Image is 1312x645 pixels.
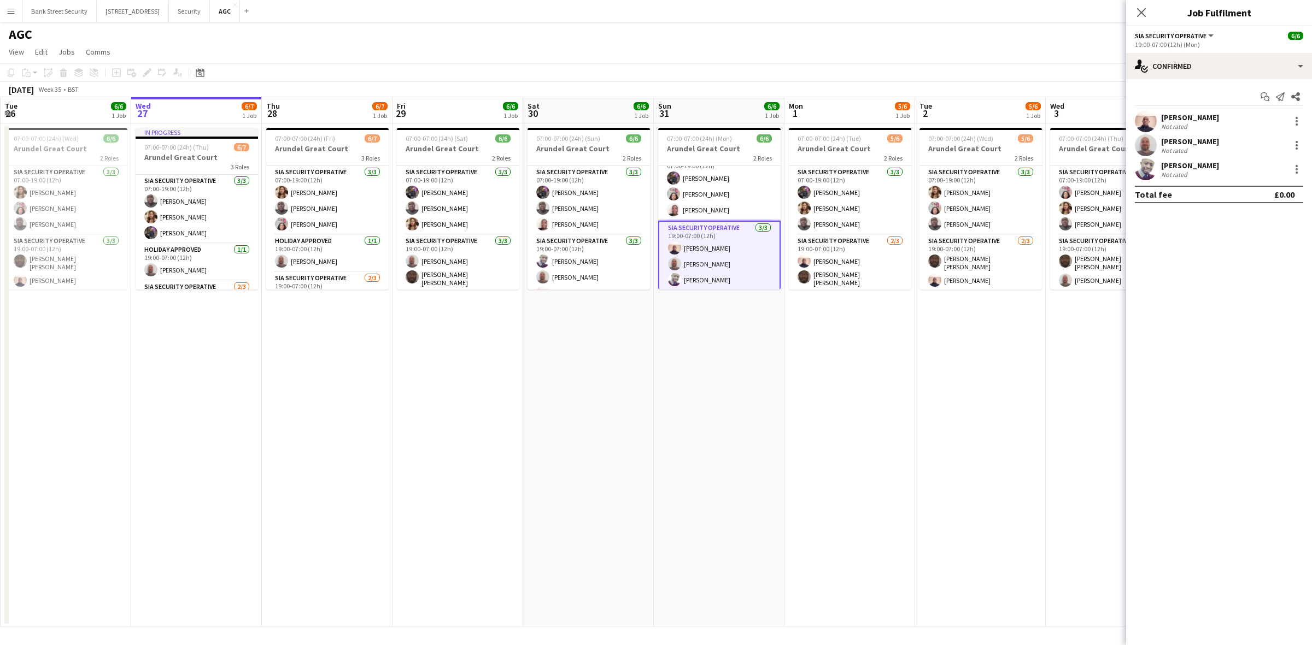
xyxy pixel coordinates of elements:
app-job-card: 07:00-07:00 (24h) (Thu)5/6Arundel Great Court2 RolesSIA Security Operative3/307:00-19:00 (12h)[PE... [1050,128,1173,289]
div: 1 Job [634,111,648,120]
div: 1 Job [373,111,387,120]
span: 6/6 [503,102,518,110]
a: Edit [31,45,52,59]
span: 26 [3,107,17,120]
app-card-role: SIA Security Operative3/307:00-19:00 (12h)[PERSON_NAME][PERSON_NAME][PERSON_NAME] [919,166,1042,235]
div: £0.00 [1274,189,1295,200]
span: 07:00-07:00 (24h) (Wed) [14,134,79,143]
span: 2 Roles [492,154,511,162]
h3: Arundel Great Court [266,144,389,153]
span: 30 [526,107,540,120]
div: Not rated [1161,146,1190,155]
span: 2 Roles [753,154,772,162]
app-card-role: SIA Security Operative3/307:00-19:00 (12h)[PERSON_NAME][PERSON_NAME][PERSON_NAME] [397,166,519,235]
span: 29 [395,107,406,120]
app-job-card: 07:00-07:00 (24h) (Tue)5/6Arundel Great Court2 RolesSIA Security Operative3/307:00-19:00 (12h)[PE... [789,128,911,289]
app-card-role: SIA Security Operative2/319:00-07:00 (12h)[PERSON_NAME] [PERSON_NAME][PERSON_NAME] [919,235,1042,307]
span: 5/6 [887,134,903,143]
app-card-role: Holiday Approved1/119:00-07:00 (12h)[PERSON_NAME] [136,244,258,281]
span: 07:00-07:00 (24h) (Tue) [798,134,861,143]
div: 19:00-07:00 (12h) (Mon) [1135,40,1303,49]
app-card-role: SIA Security Operative2/319:00-07:00 (12h)[PERSON_NAME] [PERSON_NAME][PERSON_NAME] [1050,235,1173,307]
app-card-role: SIA Security Operative2/3 [136,281,258,353]
h3: Arundel Great Court [5,144,127,153]
span: Week 35 [36,85,63,93]
span: 07:00-07:00 (24h) (Wed) [928,134,993,143]
h3: Arundel Great Court [136,152,258,162]
span: 3 Roles [231,163,249,171]
div: Not rated [1161,170,1190,179]
span: 07:00-07:00 (24h) (Sun) [536,134,600,143]
span: 2 Roles [100,154,119,162]
span: 6/6 [626,134,641,143]
span: 07:00-07:00 (24h) (Fri) [275,134,335,143]
span: 2 [918,107,932,120]
div: 1 Job [1026,111,1040,120]
div: Not rated [1161,122,1190,131]
span: Sat [528,101,540,111]
span: 3 Roles [361,154,380,162]
span: 1 [787,107,803,120]
div: 07:00-07:00 (24h) (Wed)5/6Arundel Great Court2 RolesSIA Security Operative3/307:00-19:00 (12h)[PE... [919,128,1042,289]
button: SIA Security Operative [1135,32,1215,40]
h3: Job Fulfilment [1126,5,1312,20]
h3: Arundel Great Court [789,144,911,153]
span: View [9,47,24,57]
div: 1 Job [112,111,126,120]
span: 07:00-07:00 (24h) (Sat) [406,134,468,143]
app-card-role: SIA Security Operative2/319:00-07:00 (12h)[PERSON_NAME][PERSON_NAME] [PERSON_NAME] [789,235,911,307]
app-job-card: 07:00-07:00 (24h) (Mon)6/6Arundel Great Court2 RolesSIA Security Operative3/307:00-19:00 (12h)[PE... [658,128,781,289]
app-job-card: 07:00-07:00 (24h) (Sun)6/6Arundel Great Court2 RolesSIA Security Operative3/307:00-19:00 (12h)[PE... [528,128,650,289]
h3: Arundel Great Court [528,144,650,153]
span: 6/6 [111,102,126,110]
div: In progress [136,128,258,137]
span: 6/6 [764,102,780,110]
span: 3 [1049,107,1064,120]
a: View [4,45,28,59]
h3: Arundel Great Court [658,144,781,153]
span: 07:00-07:00 (24h) (Mon) [667,134,732,143]
div: [PERSON_NAME] [1161,161,1219,170]
span: 6/7 [365,134,380,143]
span: Fri [397,101,406,111]
app-job-card: In progress07:00-07:00 (24h) (Thu)6/7Arundel Great Court3 RolesSIA Security Operative3/307:00-19:... [136,128,258,289]
div: 1 Job [503,111,518,120]
app-card-role: SIA Security Operative3/307:00-19:00 (12h)[PERSON_NAME][PERSON_NAME][PERSON_NAME] [789,166,911,235]
h3: Arundel Great Court [1050,144,1173,153]
span: 31 [657,107,671,120]
button: AGC [210,1,240,22]
app-job-card: 07:00-07:00 (24h) (Sat)6/6Arundel Great Court2 RolesSIA Security Operative3/307:00-19:00 (12h)[PE... [397,128,519,289]
span: 6/6 [757,134,772,143]
span: 6/6 [103,134,119,143]
span: Wed [136,101,151,111]
span: 28 [265,107,280,120]
h1: AGC [9,26,32,43]
span: 6/6 [495,134,511,143]
app-card-role: SIA Security Operative3/319:00-07:00 (12h)[PERSON_NAME][PERSON_NAME] [PERSON_NAME] [397,235,519,307]
div: [DATE] [9,84,34,95]
span: 5/6 [1018,134,1033,143]
app-card-role: SIA Security Operative3/319:00-07:00 (12h)[PERSON_NAME] [PERSON_NAME][PERSON_NAME] [5,235,127,307]
app-card-role: SIA Security Operative3/307:00-19:00 (12h)[PERSON_NAME][PERSON_NAME][PERSON_NAME] [658,152,781,221]
span: 2 Roles [884,154,903,162]
app-job-card: 07:00-07:00 (24h) (Fri)6/7Arundel Great Court3 RolesSIA Security Operative3/307:00-19:00 (12h)[PE... [266,128,389,289]
app-job-card: 07:00-07:00 (24h) (Wed)6/6Arundel Great Court2 RolesSIA Security Operative3/307:00-19:00 (12h)[PE... [5,128,127,289]
span: 07:00-07:00 (24h) (Thu) [144,143,209,151]
a: Jobs [54,45,79,59]
app-card-role: SIA Security Operative3/307:00-19:00 (12h)[PERSON_NAME][PERSON_NAME][PERSON_NAME] [1050,166,1173,235]
span: Sun [658,101,671,111]
app-card-role: SIA Security Operative3/319:00-07:00 (12h)[PERSON_NAME][PERSON_NAME][PERSON_NAME] [658,221,781,292]
div: [PERSON_NAME] [1161,137,1219,146]
span: 6/7 [234,143,249,151]
div: Total fee [1135,189,1172,200]
span: Jobs [58,47,75,57]
div: 1 Job [765,111,779,120]
span: 07:00-07:00 (24h) (Thu) [1059,134,1123,143]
